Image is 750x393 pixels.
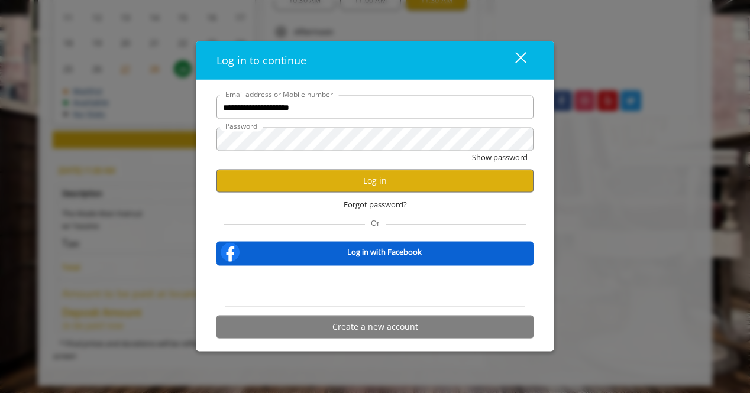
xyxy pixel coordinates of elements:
[502,51,525,69] div: close dialog
[219,89,339,100] label: Email address or Mobile number
[365,217,386,228] span: Or
[216,169,534,192] button: Log in
[216,128,534,151] input: Password
[218,240,242,264] img: facebook-logo
[472,151,528,164] button: Show password
[219,121,263,132] label: Password
[216,315,534,338] button: Create a new account
[310,273,441,299] iframe: To enrich screen reader interactions, please activate Accessibility in Grammarly extension settings
[344,198,407,210] span: Forgot password?
[493,48,534,72] button: close dialog
[216,53,306,67] span: Log in to continue
[347,246,422,258] b: Log in with Facebook
[216,96,534,119] input: Email address or Mobile number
